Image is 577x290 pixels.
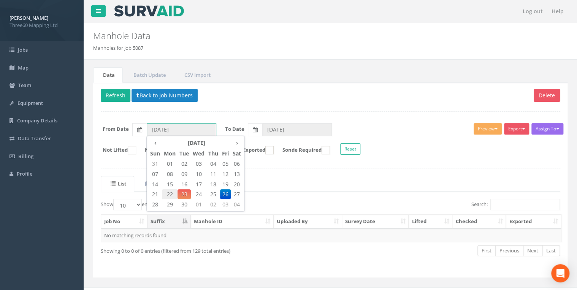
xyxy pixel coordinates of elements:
a: Batch Update [124,67,174,83]
uib-tab-heading: List [111,180,126,187]
span: 29 [162,200,178,209]
a: Last [542,245,560,256]
span: 04 [206,159,220,169]
th: Thu [206,148,220,159]
label: Show entries [101,199,157,210]
th: Wed [191,148,206,159]
span: 01 [162,159,178,169]
span: Three60 Mapping Ltd [10,22,74,29]
a: [PERSON_NAME] Three60 Mapping Ltd [10,13,74,29]
span: 17 [191,179,206,189]
div: Open Intercom Messenger [551,264,569,282]
div: Showing 0 to 0 of 0 entries (filtered from 129 total entries) [101,244,285,255]
span: 24 [191,189,206,199]
a: Previous [495,245,523,256]
span: 20 [231,179,243,189]
uib-tab-heading: Map [145,180,163,187]
span: 10 [191,169,206,179]
span: 31 [148,159,162,169]
span: 03 [220,200,231,209]
th: ‹ [148,138,162,148]
th: Job No: activate to sort column ascending [101,215,147,228]
th: Fri [220,148,231,159]
a: List [101,176,134,192]
td: No matching records found [101,228,561,242]
th: [DATE] [162,138,231,148]
span: 05 [220,159,231,169]
span: 06 [231,159,243,169]
span: 19 [220,179,231,189]
button: Assign To [531,123,563,135]
button: Reset [340,143,360,155]
span: 16 [178,179,191,189]
button: Back to Job Numbers [132,89,198,102]
span: 14 [148,179,162,189]
th: Lifted: activate to sort column ascending [409,215,452,228]
span: 27 [231,189,243,199]
label: Search: [471,199,560,210]
span: 13 [231,169,243,179]
input: To Date [262,123,332,136]
button: Export [504,123,529,135]
span: 03 [191,159,206,169]
th: Tue [178,148,191,159]
span: 07 [148,169,162,179]
h2: Manhole Data [93,31,487,41]
label: To Date [225,125,244,133]
th: Sun [148,148,162,159]
button: Refresh [101,89,130,102]
span: 30 [178,200,191,209]
span: 08 [162,169,178,179]
span: Equipment [17,100,43,106]
label: Not Checked [137,146,185,154]
strong: [PERSON_NAME] [10,14,48,21]
th: Checked: activate to sort column ascending [452,215,506,228]
input: Search: [490,199,560,210]
th: Survey Date: activate to sort column ascending [342,215,409,228]
span: 25 [206,189,220,199]
button: Delete [534,89,560,102]
span: Jobs [18,46,28,53]
a: Next [523,245,542,256]
a: Data [93,67,123,83]
th: Uploaded By: activate to sort column ascending [274,215,342,228]
th: › [231,138,243,148]
label: Not Exported [225,146,274,154]
span: 23 [178,189,191,199]
span: 26 [220,189,231,199]
span: Map [18,64,29,71]
span: 28 [148,200,162,209]
span: Company Details [17,117,57,124]
span: 22 [162,189,178,199]
th: Manhole ID: activate to sort column ascending [191,215,274,228]
a: Map [135,176,171,192]
span: 21 [148,189,162,199]
button: Preview [474,123,502,135]
span: 09 [178,169,191,179]
th: Mon [162,148,178,159]
a: First [477,245,496,256]
input: From Date [147,123,216,136]
th: Exported: activate to sort column ascending [506,215,561,228]
span: Data Transfer [18,135,51,142]
th: Suffix: activate to sort column descending [147,215,191,228]
span: 11 [206,169,220,179]
span: 01 [191,200,206,209]
span: Billing [18,153,33,160]
span: 15 [162,179,178,189]
th: Sat [231,148,243,159]
select: Showentries [113,199,142,210]
label: Sonde Required [275,146,330,154]
label: Not Lifted [95,146,136,154]
a: CSV Import [174,67,219,83]
span: 02 [206,200,220,209]
li: Manholes for Job 5087 [93,44,143,52]
span: 12 [220,169,231,179]
label: From Date [103,125,129,133]
span: 02 [178,159,191,169]
span: 18 [206,179,220,189]
span: 04 [231,200,243,209]
span: Team [18,82,31,89]
span: Profile [17,170,32,177]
